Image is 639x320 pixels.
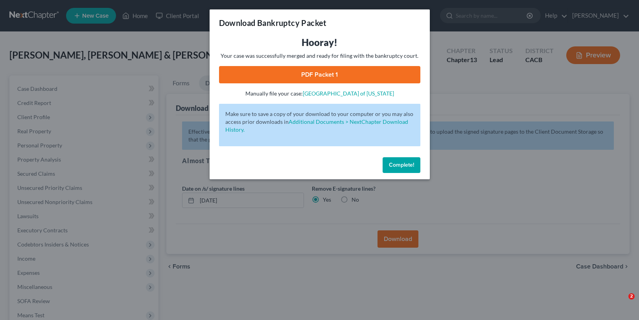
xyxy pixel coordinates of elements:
[389,162,414,168] span: Complete!
[612,293,631,312] iframe: Intercom live chat
[219,36,420,49] h3: Hooray!
[383,157,420,173] button: Complete!
[219,52,420,60] p: Your case was successfully merged and ready for filing with the bankruptcy court.
[219,66,420,83] a: PDF Packet 1
[225,118,408,133] a: Additional Documents > NextChapter Download History.
[628,293,635,300] span: 2
[219,17,327,28] h3: Download Bankruptcy Packet
[225,110,414,134] p: Make sure to save a copy of your download to your computer or you may also access prior downloads in
[219,90,420,97] p: Manually file your case:
[303,90,394,97] a: [GEOGRAPHIC_DATA] of [US_STATE]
